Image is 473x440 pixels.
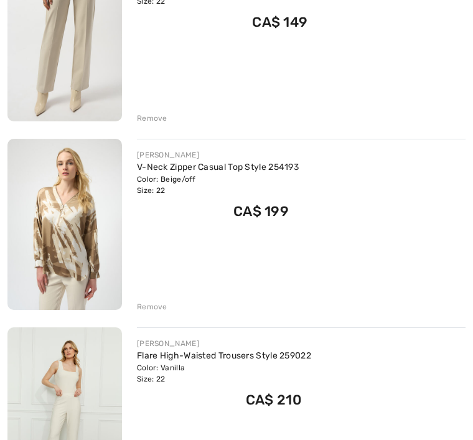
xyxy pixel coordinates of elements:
[137,301,167,312] div: Remove
[137,338,311,349] div: [PERSON_NAME]
[233,203,289,220] span: CA$ 199
[7,139,122,311] img: V-Neck Zipper Casual Top Style 254193
[137,149,299,161] div: [PERSON_NAME]
[137,350,311,361] a: Flare High-Waisted Trousers Style 259022
[137,162,299,172] a: V-Neck Zipper Casual Top Style 254193
[137,174,299,196] div: Color: Beige/off Size: 22
[252,14,307,30] span: CA$ 149
[246,391,301,408] span: CA$ 210
[137,113,167,124] div: Remove
[137,362,311,385] div: Color: Vanilla Size: 22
